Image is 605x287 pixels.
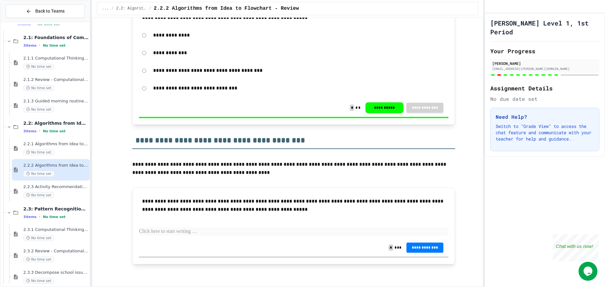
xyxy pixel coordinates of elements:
span: No time set [23,85,54,91]
span: 2.3.2 Review - Computational Thinking - Your Problem-Solving Toolkit [23,249,89,254]
span: 2.2.3 Activity Recommendation Algorithm [23,184,89,190]
span: 2.2: Algorithms from Idea to Flowchart [116,6,147,11]
span: • [39,214,40,219]
span: 2.2: Algorithms from Idea to Flowchart [23,120,89,126]
span: No time set [23,278,54,284]
span: 3 items [23,43,37,48]
span: No time set [43,129,66,133]
button: Back to Teams [6,4,85,18]
div: No due date set [490,95,599,103]
iframe: chat widget [553,234,599,261]
span: 3 items [23,129,37,133]
span: • [39,129,40,134]
h1: [PERSON_NAME] Level 1, 1st Period [490,19,599,36]
span: 3 items [23,215,37,219]
div: [EMAIL_ADDRESS][PERSON_NAME][DOMAIN_NAME] [492,66,597,71]
span: No time set [23,235,54,241]
h2: Assignment Details [490,84,599,93]
span: 2.1.1 Computational Thinking and Problem Solving [23,56,89,61]
span: 2.1.3 Guided morning routine flowchart [23,99,89,104]
span: No time set [43,43,66,48]
span: No time set [23,171,54,177]
span: 2.2.1 Algorithms from Idea to Flowchart [23,141,89,147]
span: 2.3.1 Computational Thinking - Your Problem-Solving Toolkit [23,227,89,232]
span: No time set [23,106,54,112]
span: 2.3: Pattern Recognition & Decomposition [23,206,89,212]
span: No time set [43,215,66,219]
span: No time set [23,192,54,198]
span: No time set [23,149,54,155]
span: 2.2.2 Algorithms from Idea to Flowchart - Review [154,5,299,12]
h3: Need Help? [496,113,594,121]
span: • [39,43,40,48]
span: / [149,6,151,11]
span: No time set [23,256,54,262]
iframe: chat widget [579,262,599,281]
span: No time set [23,64,54,70]
div: [PERSON_NAME] [492,60,597,66]
span: 2.2.2 Algorithms from Idea to Flowchart - Review [23,163,89,168]
span: ... [102,6,109,11]
h2: Your Progress [490,47,599,55]
span: 2.3.3 Decompose school issue using CT [23,270,89,275]
span: / [111,6,113,11]
span: 2.1: Foundations of Computational Thinking [23,35,89,40]
p: Switch to "Grade View" to access the chat feature and communicate with your teacher for help and ... [496,123,594,142]
span: Back to Teams [35,8,65,14]
span: 2.1.2 Review - Computational Thinking and Problem Solving [23,77,89,83]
